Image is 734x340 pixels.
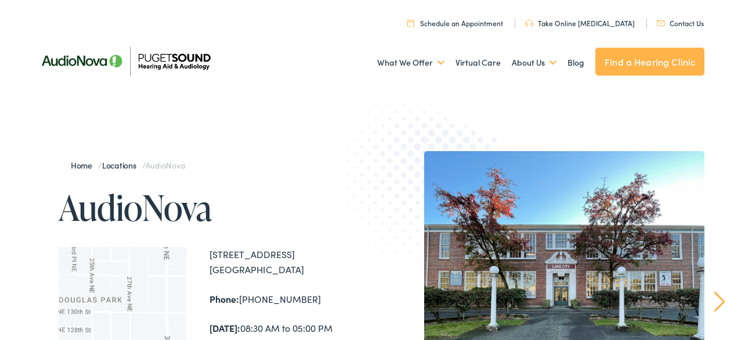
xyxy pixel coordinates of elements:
[209,321,240,334] strong: [DATE]:
[407,18,503,28] a: Schedule an Appointment
[71,159,185,171] span: / /
[209,292,367,307] div: [PHONE_NUMBER]
[209,292,239,305] strong: Phone:
[209,247,367,277] div: [STREET_ADDRESS] [GEOGRAPHIC_DATA]
[146,159,185,171] span: AudioNova
[455,41,501,84] a: Virtual Care
[71,159,98,171] a: Home
[407,19,414,27] img: utility icon
[657,20,665,26] img: utility icon
[567,41,584,84] a: Blog
[657,18,704,28] a: Contact Us
[102,159,142,171] a: Locations
[595,48,704,76] a: Find a Hearing Clinic
[525,20,533,27] img: utility icon
[59,188,367,227] h1: AudioNova
[377,41,444,84] a: What We Offer
[525,18,635,28] a: Take Online [MEDICAL_DATA]
[714,291,725,312] a: Next
[512,41,556,84] a: About Us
